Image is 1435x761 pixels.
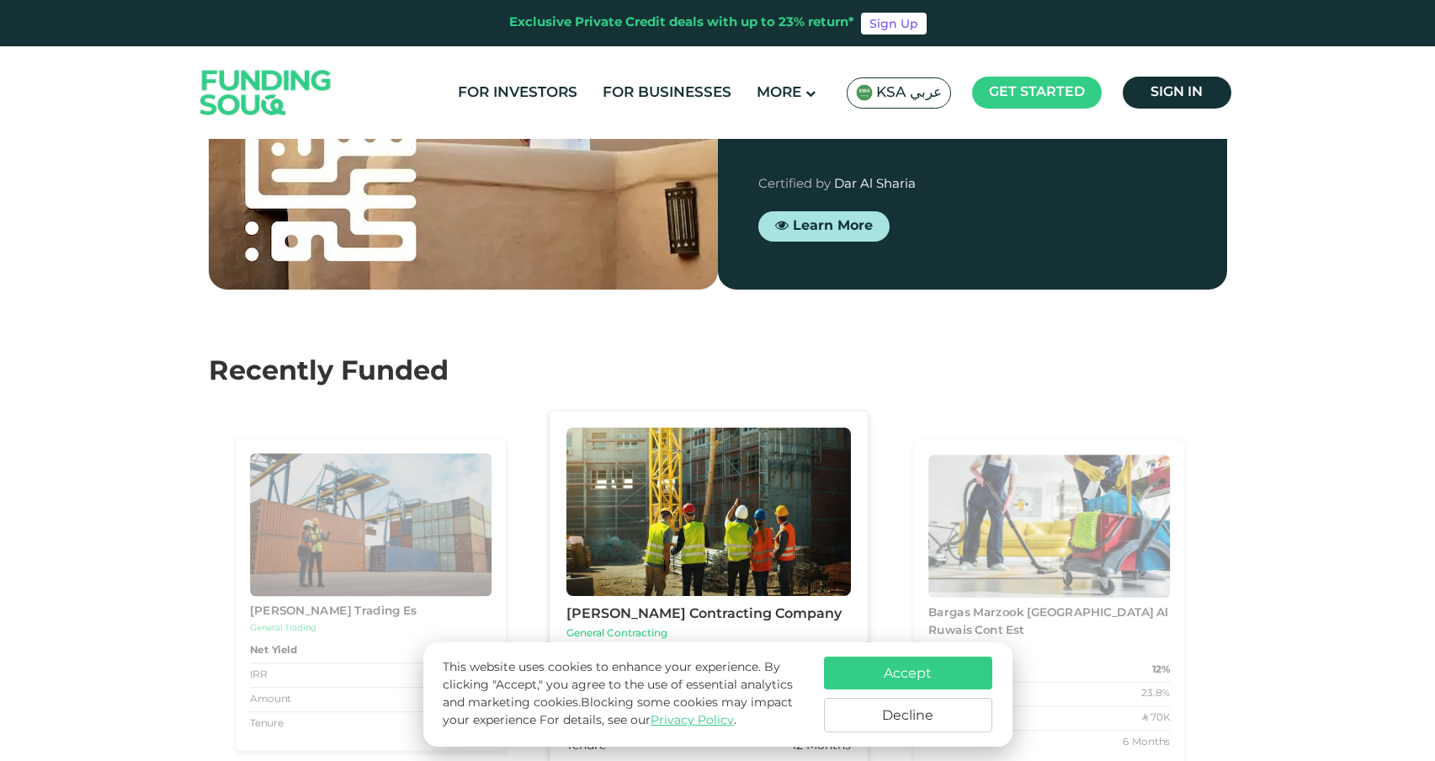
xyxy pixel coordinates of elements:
[876,83,942,103] span: KSA عربي
[443,659,806,730] p: This website uses cookies to enhance your experience. By clicking "Accept," you agree to the use ...
[856,84,873,101] img: SA Flag
[598,79,736,107] a: For Businesses
[824,657,992,689] button: Accept
[566,737,605,755] div: Tenure
[758,66,1187,141] div: Funding Souq offers Shariah-compliant investment and financing solutions. We are dedicated to fol...
[651,715,734,726] a: Privacy Policy
[249,604,491,620] div: [PERSON_NAME] Trading Es
[249,622,491,635] div: General Trading
[249,453,491,596] img: Business Image
[509,13,854,33] div: Exclusive Private Credit deals with up to 23% return*
[249,716,283,732] div: Tenure
[209,359,449,386] span: Recently Funded
[757,86,801,100] span: More
[791,737,850,755] div: 12 Months
[758,178,831,190] span: Certified by
[566,428,850,596] img: Business Image
[443,697,793,726] span: Blocking some cookies may impact your experience
[758,210,890,241] a: Learn More
[1123,77,1231,109] a: Sign in
[566,604,850,625] div: [PERSON_NAME] Contracting Company
[539,715,736,726] span: For details, see our .
[1123,735,1170,750] div: 6 Months
[1152,662,1170,677] strong: 12%
[566,626,850,641] div: General Contracting
[1151,86,1203,98] span: Sign in
[824,698,992,732] button: Decline
[1141,686,1170,701] div: 23.8%
[454,79,582,107] a: For Investors
[249,668,266,683] div: IRR
[928,455,1170,598] img: Business Image
[861,13,927,35] a: Sign Up
[928,604,1170,639] div: Bargas Marzook [GEOGRAPHIC_DATA] Al Ruwais Cont Est
[793,219,873,231] span: Learn More
[1142,710,1170,726] div: ʢ 70K
[249,692,290,707] div: Amount
[249,643,296,658] strong: Net Yield
[928,641,1170,653] div: Cleaning Services
[834,178,916,190] span: Dar Al Sharia
[183,51,348,136] img: Logo
[989,86,1085,98] span: Get started
[928,735,962,750] div: Tenure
